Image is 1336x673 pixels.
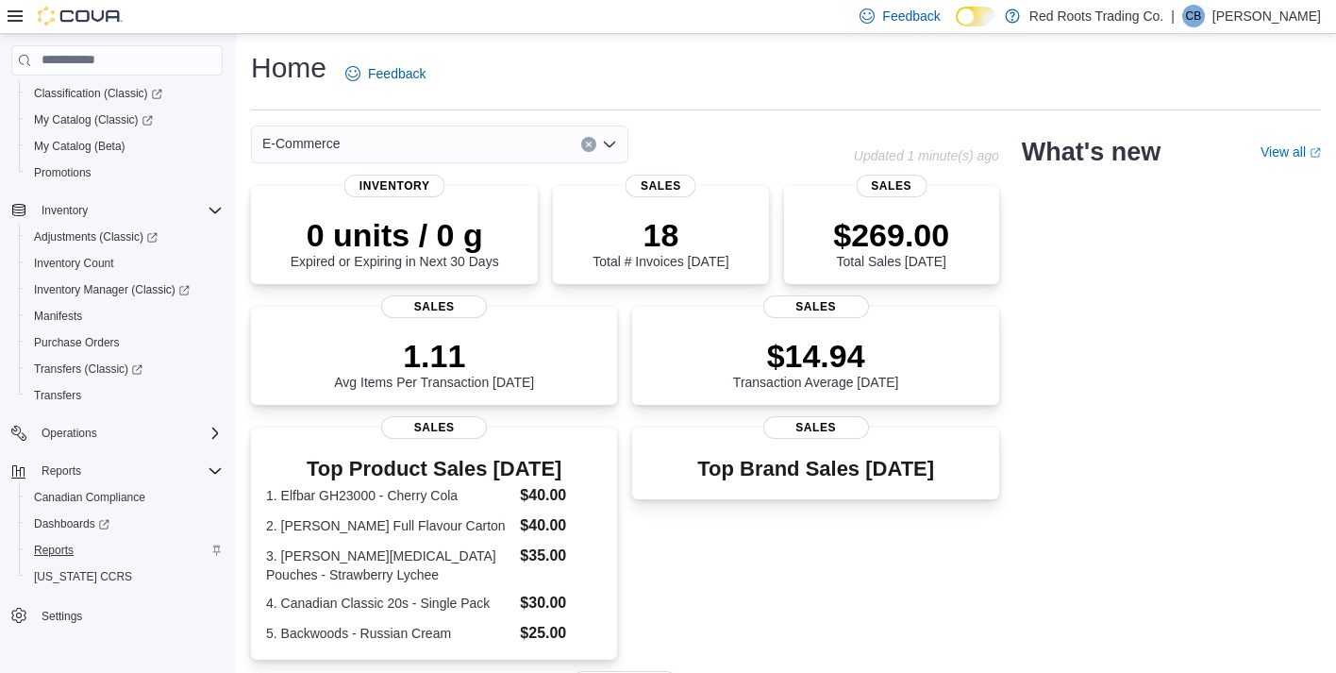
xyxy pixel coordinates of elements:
span: Reports [34,460,223,482]
span: Reports [34,543,74,558]
button: Clear input [581,137,596,152]
a: Classification (Classic) [26,82,170,105]
a: Inventory Count [26,252,122,275]
a: My Catalog (Classic) [26,109,160,131]
span: My Catalog (Classic) [26,109,223,131]
span: Transfers [34,388,81,403]
span: Inventory Count [26,252,223,275]
a: Transfers (Classic) [19,356,230,382]
button: Reports [34,460,89,482]
button: Open list of options [602,137,617,152]
span: Inventory [34,199,223,222]
dt: 2. [PERSON_NAME] Full Flavour Carton [266,516,512,535]
svg: External link [1310,147,1321,159]
span: Settings [42,609,82,624]
a: Reports [26,539,81,562]
span: Transfers [26,384,223,407]
a: [US_STATE] CCRS [26,565,140,588]
h3: Top Brand Sales [DATE] [697,458,934,480]
button: Operations [34,422,105,445]
button: Canadian Compliance [19,484,230,511]
p: $14.94 [733,337,899,375]
span: Sales [763,416,869,439]
span: Promotions [34,165,92,180]
p: 18 [593,216,728,254]
span: Sales [626,175,696,197]
p: Red Roots Trading Co. [1029,5,1163,27]
span: CB [1186,5,1202,27]
a: My Catalog (Beta) [26,135,133,158]
span: Dashboards [26,513,223,535]
dd: $40.00 [520,484,602,507]
a: View allExternal link [1261,144,1321,160]
div: Total Sales [DATE] [833,216,949,269]
span: Dashboards [34,516,109,531]
a: Adjustments (Classic) [19,224,230,250]
div: Avg Items Per Transaction [DATE] [334,337,534,390]
span: Transfers (Classic) [26,358,223,380]
dd: $40.00 [520,514,602,537]
span: Manifests [26,305,223,328]
button: Inventory Count [19,250,230,277]
button: Manifests [19,303,230,329]
span: Promotions [26,161,223,184]
button: Settings [4,601,230,629]
dt: 4. Canadian Classic 20s - Single Pack [266,594,512,613]
a: Dashboards [19,511,230,537]
span: Washington CCRS [26,565,223,588]
dd: $35.00 [520,545,602,567]
a: Promotions [26,161,99,184]
span: Sales [856,175,927,197]
span: Inventory [344,175,445,197]
dd: $25.00 [520,622,602,645]
span: [US_STATE] CCRS [34,569,132,584]
button: Reports [4,458,230,484]
h3: Top Product Sales [DATE] [266,458,602,480]
p: 0 units / 0 g [291,216,499,254]
p: $269.00 [833,216,949,254]
span: Sales [381,416,487,439]
button: My Catalog (Beta) [19,133,230,160]
a: Canadian Compliance [26,486,153,509]
input: Dark Mode [956,7,995,26]
a: Classification (Classic) [19,80,230,107]
dd: $30.00 [520,592,602,614]
span: Manifests [34,309,82,324]
span: Inventory Count [34,256,114,271]
a: Feedback [338,55,433,93]
span: Inventory Manager (Classic) [26,278,223,301]
div: Total # Invoices [DATE] [593,216,728,269]
span: Operations [34,422,223,445]
button: Inventory [4,197,230,224]
span: Feedback [882,7,940,25]
button: Transfers [19,382,230,409]
dt: 5. Backwoods - Russian Cream [266,624,512,643]
h2: What's new [1022,137,1161,167]
a: Settings [34,605,90,628]
span: Feedback [368,64,426,83]
button: [US_STATE] CCRS [19,564,230,590]
span: Classification (Classic) [26,82,223,105]
button: Operations [4,420,230,446]
span: Sales [381,295,487,318]
dt: 1. Elfbar GH23000 - Cherry Cola [266,486,512,505]
span: Transfers (Classic) [34,362,142,377]
a: Dashboards [26,513,117,535]
p: 1.11 [334,337,534,375]
div: Cindy Burke [1182,5,1205,27]
span: E-Commerce [262,132,340,155]
a: Inventory Manager (Classic) [19,277,230,303]
span: Adjustments (Classic) [26,226,223,248]
a: Purchase Orders [26,331,127,354]
span: My Catalog (Beta) [34,139,125,154]
span: Reports [42,463,81,479]
span: My Catalog (Beta) [26,135,223,158]
button: Reports [19,537,230,564]
span: Dark Mode [956,26,957,27]
a: Manifests [26,305,90,328]
div: Transaction Average [DATE] [733,337,899,390]
span: Adjustments (Classic) [34,229,158,244]
button: Promotions [19,160,230,186]
p: | [1171,5,1175,27]
h1: Home [251,49,326,87]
